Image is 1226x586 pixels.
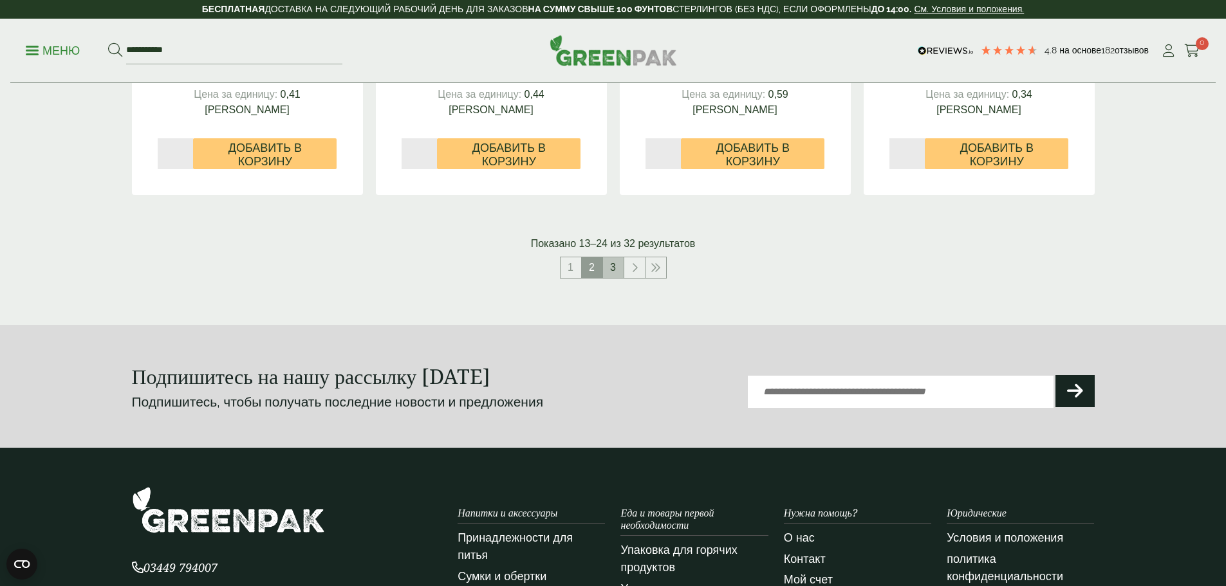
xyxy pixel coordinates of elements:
[528,4,673,14] font: НА СУММУ СВЫШЕ 100 ФУНТОВ
[449,89,544,115] font: 0,44 [PERSON_NAME]
[784,572,833,586] a: Мой счет
[132,486,325,533] img: GreenPak Supplies
[458,569,546,583] a: Сумки и обертки
[228,141,302,169] font: Добавить в корзину
[681,138,824,169] button: Добавить в корзину
[603,257,624,278] a: 3
[1115,45,1149,55] font: отзывов
[784,531,815,544] a: О нас
[205,89,300,115] font: 0,41 [PERSON_NAME]
[918,46,974,55] img: REVIEWS.io
[568,262,573,273] font: 1
[871,4,912,14] font: ДО 14:00.
[531,238,696,249] font: Показано 13–24 из 32 результатов
[947,531,1063,544] a: Условия и положения
[265,4,528,14] font: ДОСТАВКА НА СЛЕДУЮЩИЙ РАБОЧИЙ ДЕНЬ ДЛЯ ЗАКАЗОВ
[673,4,871,14] font: СТЕРЛИНГОВ (БЕЗ НДС), ЕСЛИ ОФОРМЛЕНЫ
[960,141,1034,169] font: Добавить в корзину
[610,262,616,273] font: 3
[144,560,218,575] font: 03449 794007
[1160,44,1176,57] i: Мой счет
[26,43,80,56] a: Меню
[132,362,491,390] font: Подпишитесь на нашу рассылку [DATE]
[132,394,544,410] font: Подпишитесь, чтобы получать последние новости и предложения
[550,35,677,66] img: GreenPak Supplies
[692,89,788,115] font: 0,59 [PERSON_NAME]
[194,89,277,100] font: Цена за единицу:
[1059,45,1101,55] font: На основе
[620,543,737,574] a: Упаковка для горячих продуктов
[1200,38,1204,47] font: 0
[716,141,790,169] font: Добавить в корзину
[132,562,218,574] a: 03449 794007
[1184,44,1200,57] i: Корзина
[589,262,595,273] font: 2
[438,89,521,100] font: Цена за единицу:
[202,4,265,14] font: БЕСПЛАТНАЯ
[947,552,1063,583] a: политика конфиденциальности
[682,89,765,100] font: Цена за единицу:
[925,89,1009,100] font: Цена за единицу:
[915,4,1025,14] a: См. Условия и положения.
[1184,41,1200,60] a: 0
[6,549,37,580] button: Открыть виджет CMP
[1045,45,1057,55] font: 4.8
[42,44,80,57] font: Меню
[1101,45,1115,55] font: 182
[458,531,573,562] a: Принадлежности для питья
[437,138,580,169] button: Добавить в корзину
[561,257,581,278] a: 1
[472,141,546,169] font: Добавить в корзину
[936,89,1032,115] font: 0,34 [PERSON_NAME]
[925,138,1068,169] button: Добавить в корзину
[980,44,1038,56] div: 4,79 звезд
[784,552,826,565] a: Контакт
[193,138,337,169] button: Добавить в корзину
